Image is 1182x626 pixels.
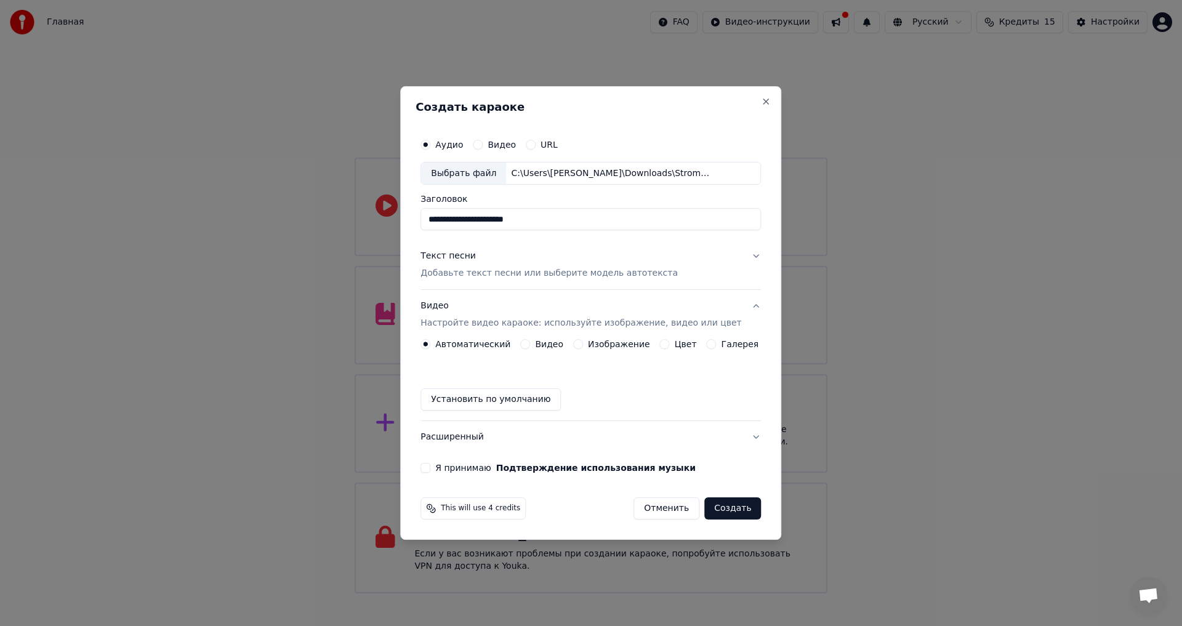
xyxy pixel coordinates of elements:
[421,163,506,185] div: Выбрать файл
[722,340,759,348] label: Галерея
[435,140,463,149] label: Аудио
[704,497,761,520] button: Создать
[496,463,696,472] button: Я принимаю
[420,388,561,411] button: Установить по умолчанию
[675,340,697,348] label: Цвет
[435,340,510,348] label: Автоматический
[420,195,761,204] label: Заголовок
[420,339,761,420] div: ВидеоНастройте видео караоке: используйте изображение, видео или цвет
[506,167,715,180] div: C:\Users\[PERSON_NAME]\Downloads\Stromae - Alors On Danse.mp3
[420,251,476,263] div: Текст песни
[420,317,741,329] p: Настройте видео караоке: используйте изображение, видео или цвет
[633,497,699,520] button: Отменить
[541,140,558,149] label: URL
[435,463,696,472] label: Я принимаю
[441,504,520,513] span: This will use 4 credits
[588,340,650,348] label: Изображение
[420,268,678,280] p: Добавьте текст песни или выберите модель автотекста
[488,140,516,149] label: Видео
[535,340,563,348] label: Видео
[416,102,766,113] h2: Создать караоке
[420,421,761,453] button: Расширенный
[420,241,761,290] button: Текст песниДобавьте текст песни или выберите модель автотекста
[420,291,761,340] button: ВидеоНастройте видео караоке: используйте изображение, видео или цвет
[420,300,741,330] div: Видео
